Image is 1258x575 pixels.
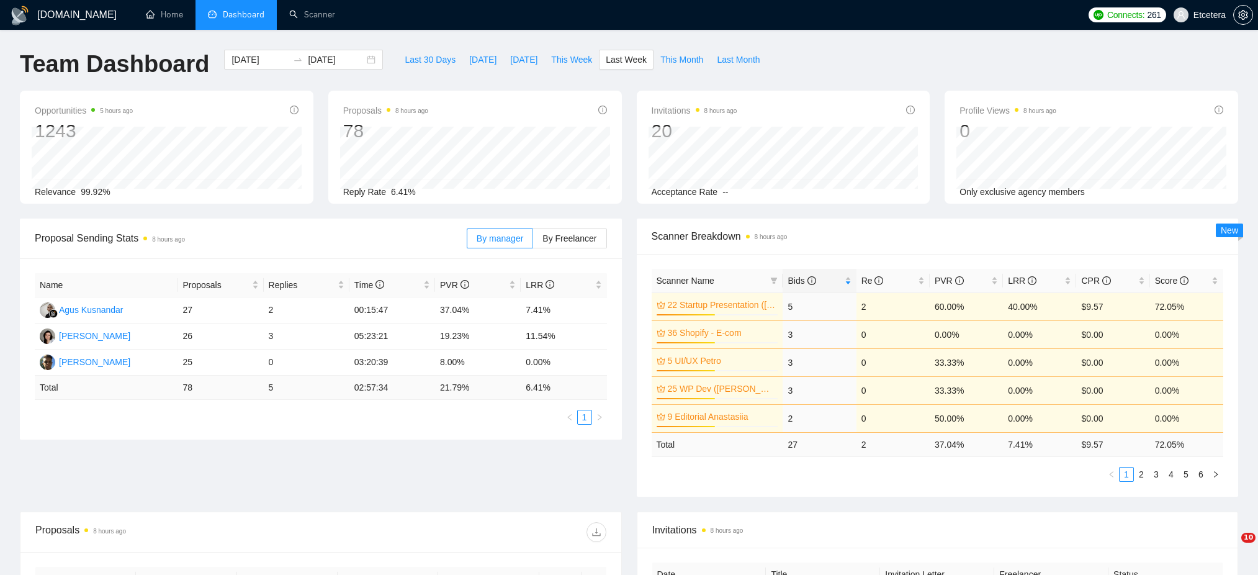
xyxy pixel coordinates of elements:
[1194,468,1208,481] a: 6
[1134,467,1149,482] li: 2
[577,410,592,425] li: 1
[435,376,521,400] td: 21.79 %
[598,106,607,114] span: info-circle
[856,320,930,348] td: 0
[783,376,856,404] td: 3
[349,350,435,376] td: 03:20:39
[146,9,183,20] a: homeHome
[1104,467,1119,482] li: Previous Page
[521,376,606,400] td: 6.41 %
[660,53,703,66] span: This Month
[788,276,815,286] span: Bids
[578,410,591,424] a: 1
[1150,292,1223,320] td: 72.05%
[783,292,856,320] td: 5
[652,187,718,197] span: Acceptance Rate
[521,297,606,324] td: 7.41%
[930,376,1003,404] td: 33.33%
[308,53,364,66] input: End date
[391,187,416,197] span: 6.41%
[59,329,130,343] div: [PERSON_NAME]
[1233,10,1253,20] a: setting
[435,324,521,350] td: 19.23%
[40,304,124,314] a: AKAgus Kusnandar
[1003,292,1076,320] td: 40.00%
[717,53,760,66] span: Last Month
[1241,533,1256,543] span: 10
[526,280,554,290] span: LRR
[177,376,263,400] td: 78
[1076,320,1149,348] td: $0.00
[959,187,1085,197] span: Only exclusive agency members
[1179,468,1193,481] a: 5
[521,350,606,376] td: 0.00%
[81,187,110,197] span: 99.92%
[461,280,469,289] span: info-circle
[1003,404,1076,432] td: 0.00%
[35,187,76,197] span: Relevance
[930,404,1003,432] td: 50.00%
[652,432,783,456] td: Total
[10,6,30,25] img: logo
[435,350,521,376] td: 8.00%
[856,432,930,456] td: 2
[1208,467,1223,482] li: Next Page
[405,53,456,66] span: Last 30 Days
[654,50,710,70] button: This Month
[521,324,606,350] td: 11.54%
[35,376,177,400] td: Total
[290,106,299,114] span: info-circle
[1150,320,1223,348] td: 0.00%
[1102,276,1111,285] span: info-circle
[1193,467,1208,482] li: 6
[1003,348,1076,376] td: 0.00%
[35,103,133,118] span: Opportunities
[1003,432,1076,456] td: 7.41 %
[657,384,665,393] span: crown
[768,271,780,290] span: filter
[1107,8,1144,22] span: Connects:
[606,53,647,66] span: Last Week
[59,303,124,317] div: Agus Kusnandar
[652,229,1224,244] span: Scanner Breakdown
[668,382,776,396] a: 25 WP Dev ([PERSON_NAME] B)
[657,301,665,309] span: crown
[269,278,335,292] span: Replies
[264,350,349,376] td: 0
[1164,467,1179,482] li: 4
[35,119,133,143] div: 1243
[469,53,496,66] span: [DATE]
[955,276,964,285] span: info-circle
[596,414,603,421] span: right
[874,276,883,285] span: info-circle
[1208,467,1223,482] button: right
[375,280,384,289] span: info-circle
[562,410,577,425] li: Previous Page
[1104,467,1119,482] button: left
[1076,404,1149,432] td: $0.00
[935,276,964,286] span: PVR
[1150,376,1223,404] td: 0.00%
[1155,276,1188,286] span: Score
[930,432,1003,456] td: 37.04 %
[1215,106,1223,114] span: info-circle
[343,103,428,118] span: Proposals
[783,432,856,456] td: 27
[856,292,930,320] td: 2
[100,107,133,114] time: 5 hours ago
[462,50,503,70] button: [DATE]
[657,412,665,421] span: crown
[349,376,435,400] td: 02:57:34
[35,273,177,297] th: Name
[1150,404,1223,432] td: 0.00%
[289,9,335,20] a: searchScanner
[49,309,58,318] img: gigradar-bm.png
[477,233,523,243] span: By manager
[1003,376,1076,404] td: 0.00%
[668,298,776,312] a: 22 Startup Presentation ([PERSON_NAME])
[566,414,573,421] span: left
[510,53,537,66] span: [DATE]
[1233,5,1253,25] button: setting
[592,410,607,425] li: Next Page
[398,50,462,70] button: Last 30 Days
